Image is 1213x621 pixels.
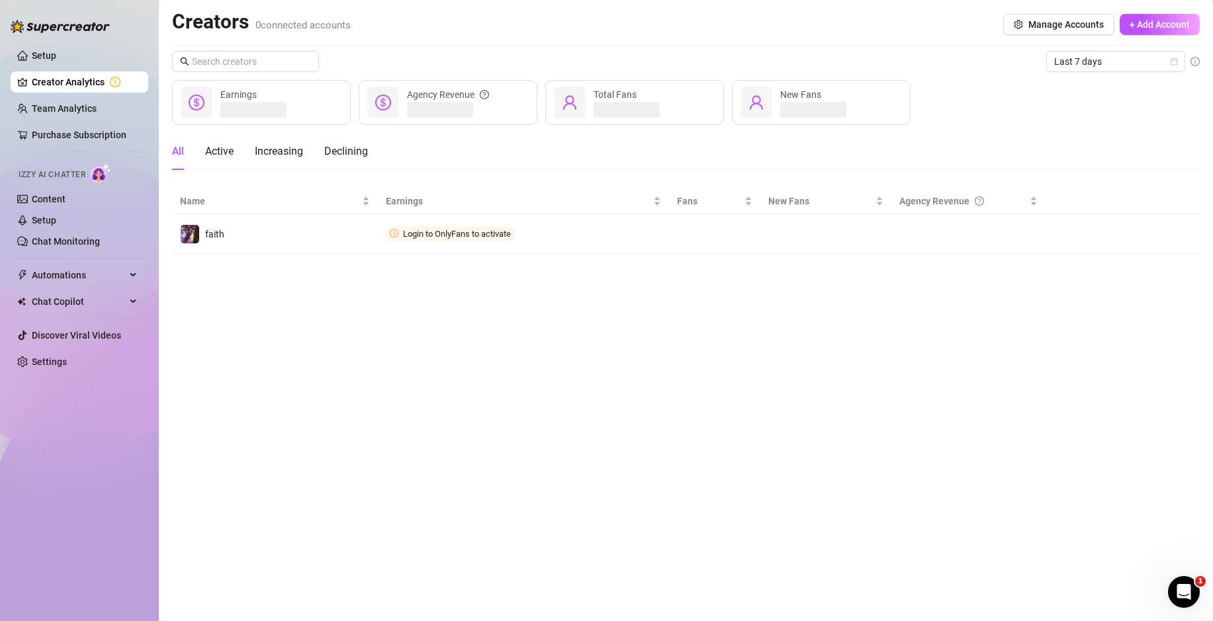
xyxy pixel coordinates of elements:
[375,95,391,110] span: dollar-circle
[780,89,821,100] span: New Fans
[669,188,760,214] th: Fans
[1170,58,1178,65] span: calendar
[760,188,891,214] th: New Fans
[1003,14,1114,35] button: Manage Accounts
[255,144,303,159] div: Increasing
[189,95,204,110] span: dollar-circle
[32,194,66,204] a: Content
[32,265,126,286] span: Automations
[407,87,489,102] div: Agency Revenue
[378,188,670,214] th: Earnings
[403,229,511,239] span: Login to OnlyFans to activate
[32,330,121,341] a: Discover Viral Videos
[180,194,359,208] span: Name
[1028,19,1104,30] span: Manage Accounts
[17,270,28,280] span: thunderbolt
[1014,20,1023,29] span: setting
[205,144,234,159] div: Active
[17,297,26,306] img: Chat Copilot
[32,130,126,140] a: Purchase Subscription
[899,194,1027,208] div: Agency Revenue
[390,229,398,237] span: clock-circle
[32,215,56,226] a: Setup
[677,194,742,208] span: Fans
[172,9,351,34] h2: Creators
[32,356,67,367] a: Settings
[324,144,368,159] div: Declining
[1191,57,1200,66] span: info-circle
[172,188,378,214] th: Name
[1130,19,1190,30] span: + Add Account
[1120,14,1200,35] button: + Add Account
[32,103,97,114] a: Team Analytics
[91,163,111,183] img: AI Chatter
[32,236,100,247] a: Chat Monitoring
[180,57,189,66] span: search
[11,20,110,33] img: logo-BBDzfeDw.svg
[172,144,184,159] div: All
[220,89,257,100] span: Earnings
[1195,576,1206,587] span: 1
[480,87,489,102] span: question-circle
[19,169,85,181] span: Izzy AI Chatter
[205,229,224,239] span: faith
[32,71,138,93] a: Creator Analytics exclamation-circle
[768,194,873,208] span: New Fans
[1168,576,1200,608] iframe: Intercom live chat
[181,225,199,243] img: faith
[32,291,126,312] span: Chat Copilot
[562,95,578,110] span: user
[386,194,651,208] span: Earnings
[748,95,764,110] span: user
[1054,52,1177,71] span: Last 7 days
[975,194,984,208] span: question-circle
[192,54,300,69] input: Search creators
[255,19,351,31] span: 0 connected accounts
[32,50,56,61] a: Setup
[594,89,637,100] span: Total Fans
